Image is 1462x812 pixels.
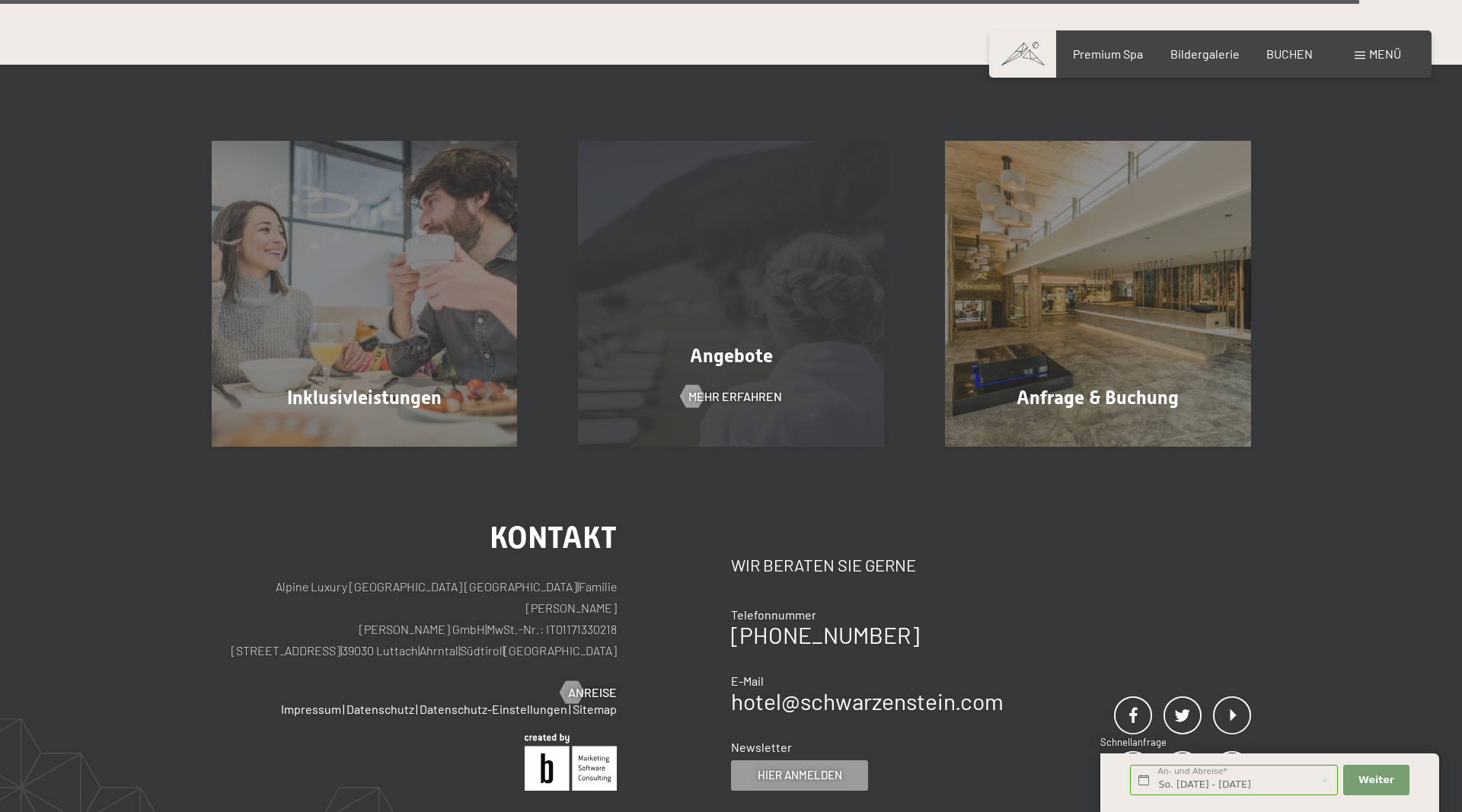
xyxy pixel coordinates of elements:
span: | [503,643,504,658]
a: BUCHEN [1266,46,1313,61]
span: Angebote [690,345,773,367]
p: Alpine Luxury [GEOGRAPHIC_DATA] [GEOGRAPHIC_DATA] Familie [PERSON_NAME] [PERSON_NAME] GmbH MwSt.-... [212,576,618,661]
span: | [340,643,342,658]
a: Premium Spa [1073,46,1143,61]
a: [PHONE_NUMBER] [731,621,919,648]
span: Weiter [1358,773,1394,787]
span: Telefonnummer [731,607,816,622]
span: E-Mail [731,673,764,688]
span: | [458,643,460,658]
img: Brandnamic GmbH | Leading Hospitality Solutions [525,734,617,791]
span: Anfrage & Buchung [1017,387,1179,409]
span: | [416,702,418,716]
span: Mehr erfahren [688,388,782,405]
a: Datenschutz [346,702,414,716]
a: Sitemap [573,702,617,716]
span: | [485,622,487,636]
span: Inklusivleistungen [287,387,442,409]
span: Wir beraten Sie gerne [731,555,916,575]
a: Anreise [560,684,617,701]
span: Hier anmelden [758,767,842,783]
span: | [569,702,571,716]
a: Zimmer & Preise Angebote Mehr erfahren [547,141,915,447]
a: Zimmer & Preise Inklusivleistungen [181,141,548,447]
span: Menü [1369,46,1401,61]
span: | [577,579,579,594]
a: Datenschutz-Einstellungen [420,702,567,716]
span: Newsletter [731,740,792,754]
span: Anreise [568,684,617,701]
a: Zimmer & Preise Anfrage & Buchung [915,141,1282,447]
a: Impressum [281,702,341,716]
a: hotel@schwarzenstein.com [731,687,1004,715]
span: | [343,702,345,716]
span: | [418,643,420,658]
span: Schnellanfrage [1100,736,1167,748]
span: Kontakt [490,520,617,556]
a: Bildergalerie [1170,46,1240,61]
button: Weiter [1343,765,1409,796]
